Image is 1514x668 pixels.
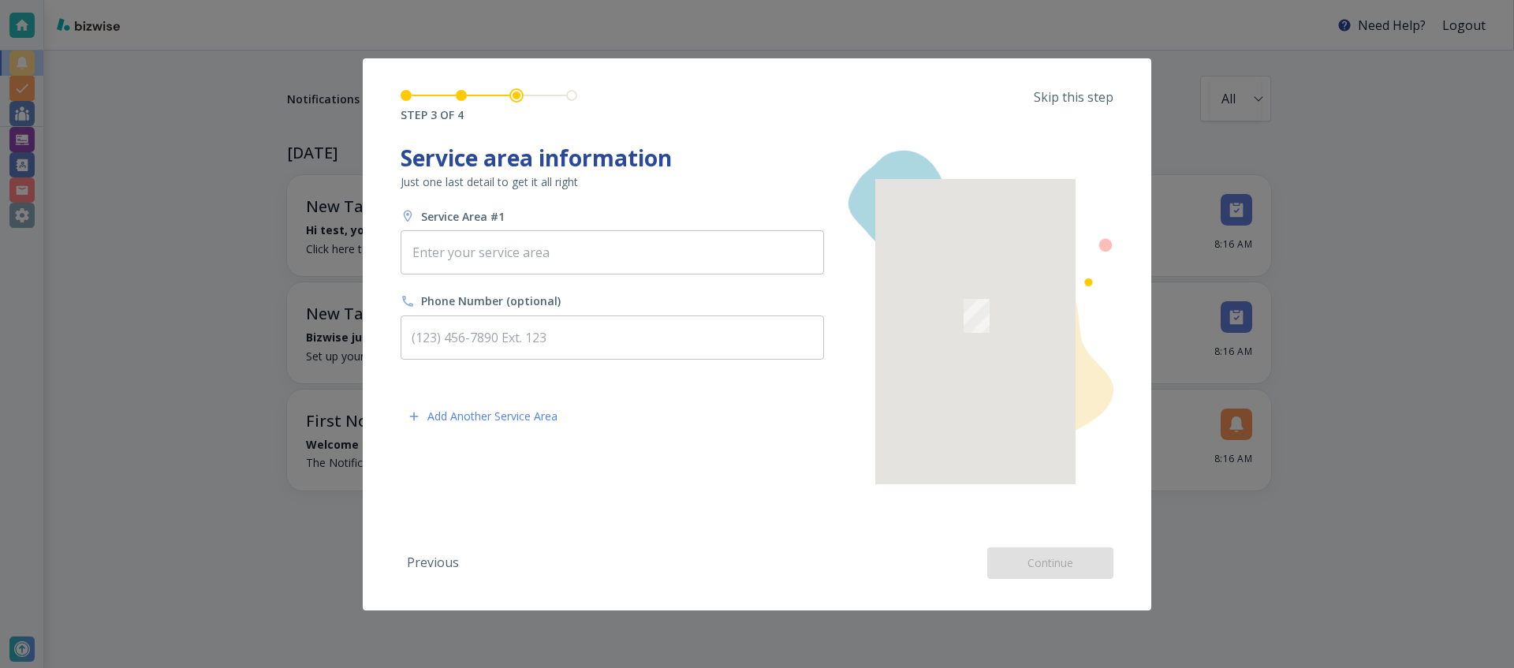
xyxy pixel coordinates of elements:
p: Just one last detail to get it all right [401,174,825,190]
button: Skip this step [1027,84,1120,110]
p: Previous [407,554,459,571]
p: Add Another Service Area [427,409,557,424]
input: Enter your service area [408,237,817,267]
h1: Service area information [401,141,825,174]
h6: Service Area #1 [421,209,505,225]
p: Skip this step [1034,88,1113,106]
h6: Phone Number (optional) [421,293,561,309]
h6: STEP 3 OF 4 [401,107,577,123]
button: Add Another Service Area [401,404,564,429]
input: (123) 456-7890 Ext. 123 [401,315,824,360]
button: Previous [401,547,465,579]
